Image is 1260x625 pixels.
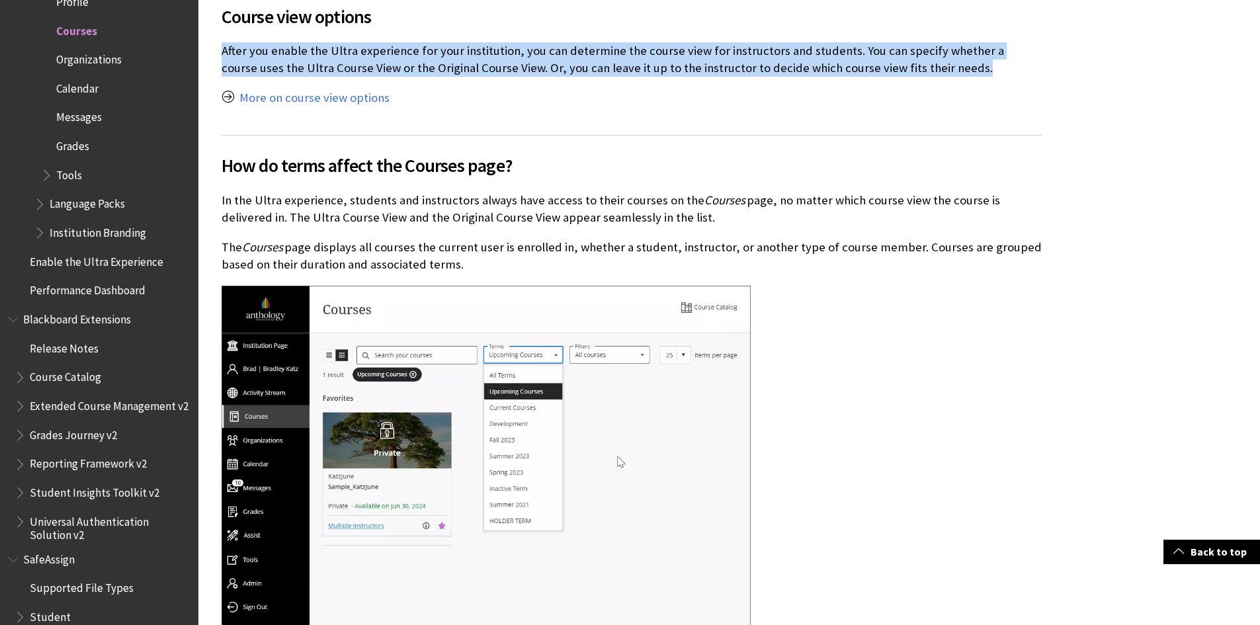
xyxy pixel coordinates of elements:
nav: Book outline for Blackboard Extensions [8,308,190,542]
span: Organizations [56,48,122,66]
span: Grades Journey v2 [30,424,117,442]
span: Release Notes [30,337,99,355]
span: Tools [56,164,82,182]
span: Performance Dashboard [30,280,146,298]
span: Reporting Framework v2 [30,453,147,471]
p: The page displays all courses the current user is enrolled in, whether a student, instructor, or ... [222,239,1042,273]
span: Course view options [222,3,1042,30]
span: SafeAssign [23,548,75,566]
span: Student [30,606,71,624]
span: Calendar [56,77,99,95]
p: In the Ultra experience, students and instructors always have access to their courses on the page... [222,192,1042,226]
span: Grades [56,135,89,153]
a: More on course view options [239,90,390,106]
span: Language Packs [50,193,125,211]
span: Student Insights Toolkit v2 [30,481,159,499]
span: Enable the Ultra Experience [30,251,163,269]
span: Extended Course Management v2 [30,395,189,413]
span: Institution Branding [50,222,146,239]
span: Blackboard Extensions [23,308,131,326]
span: Courses [56,20,97,38]
span: How do terms affect the Courses page? [222,151,1042,179]
p: After you enable the Ultra experience for your institution, you can determine the course view for... [222,42,1042,77]
span: Course Catalog [30,366,101,384]
span: Courses [704,192,745,208]
span: Supported File Types [30,577,134,595]
span: Courses [242,239,283,255]
a: Back to top [1163,540,1260,564]
span: Universal Authentication Solution v2 [30,511,189,542]
span: Messages [56,106,102,124]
